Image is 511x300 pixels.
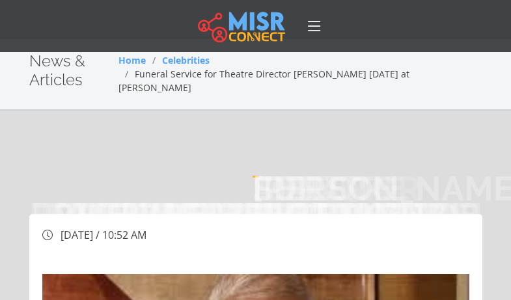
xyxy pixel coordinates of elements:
[162,54,210,66] a: Celebrities
[198,10,285,42] img: main.misr_connect
[29,51,85,89] span: News & Articles
[118,68,409,94] span: Funeral Service for Theatre Director [PERSON_NAME] [DATE] at [PERSON_NAME]
[61,228,146,242] span: [DATE] / 10:52 AM
[118,54,146,66] a: Home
